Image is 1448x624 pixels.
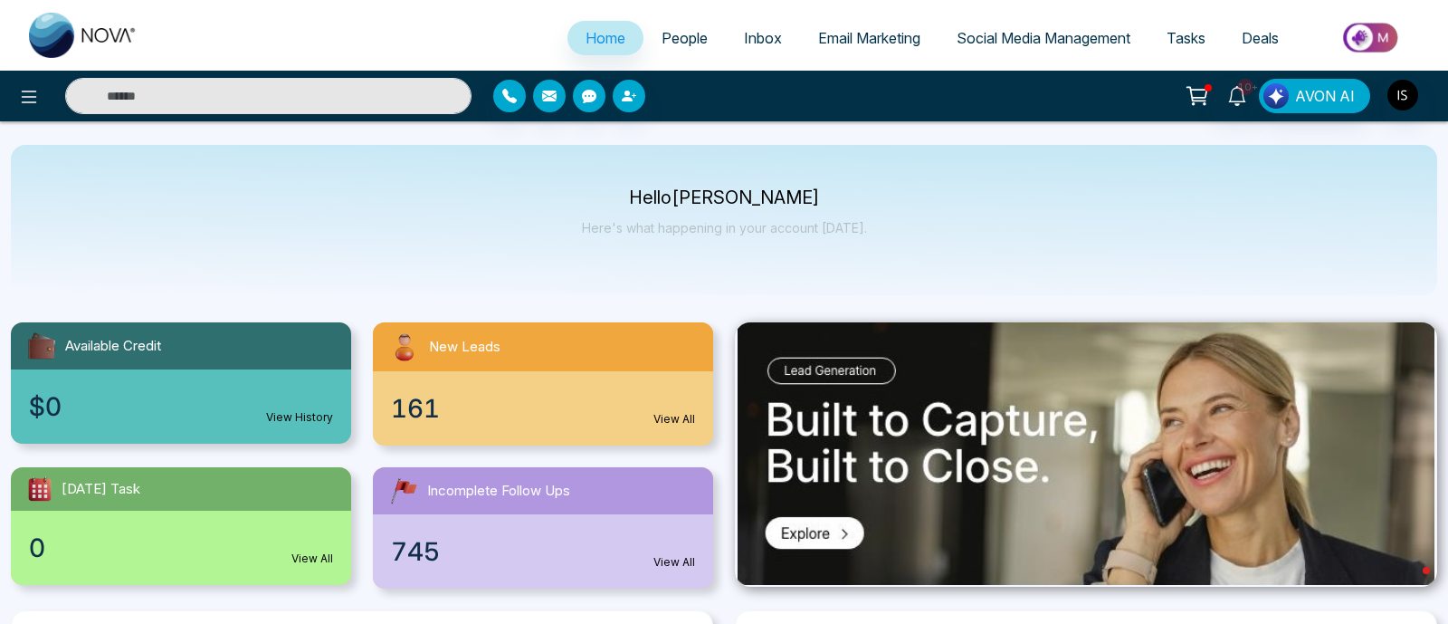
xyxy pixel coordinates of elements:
[1167,29,1205,47] span: Tasks
[29,388,62,426] span: $0
[653,411,695,427] a: View All
[1148,21,1224,55] a: Tasks
[818,29,920,47] span: Email Marketing
[1387,80,1418,110] img: User Avatar
[582,220,867,235] p: Here's what happening in your account [DATE].
[362,322,724,446] a: New Leads161View All
[1386,562,1430,606] iframe: Intercom live chat
[1215,79,1259,110] a: 10+
[1242,29,1279,47] span: Deals
[391,389,440,427] span: 161
[387,330,422,364] img: newLeads.svg
[938,21,1148,55] a: Social Media Management
[586,29,625,47] span: Home
[662,29,708,47] span: People
[582,190,867,206] p: Hello [PERSON_NAME]
[29,13,138,58] img: Nova CRM Logo
[1295,85,1355,107] span: AVON AI
[391,533,440,571] span: 745
[744,29,782,47] span: Inbox
[800,21,938,55] a: Email Marketing
[25,475,54,504] img: todayTask.svg
[1237,79,1253,95] span: 10+
[738,322,1434,585] img: .
[1259,79,1370,113] button: AVON AI
[567,21,643,55] a: Home
[62,479,140,500] span: [DATE] Task
[726,21,800,55] a: Inbox
[291,551,333,567] a: View All
[25,330,58,362] img: availableCredit.svg
[266,409,333,426] a: View History
[1224,21,1297,55] a: Deals
[387,475,420,507] img: followUps.svg
[29,529,45,567] span: 0
[1263,83,1289,109] img: Lead Flow
[429,337,500,358] span: New Leads
[643,21,726,55] a: People
[957,29,1130,47] span: Social Media Management
[362,467,724,589] a: Incomplete Follow Ups745View All
[1306,17,1437,58] img: Market-place.gif
[427,481,570,502] span: Incomplete Follow Ups
[65,336,161,357] span: Available Credit
[653,554,695,571] a: View All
